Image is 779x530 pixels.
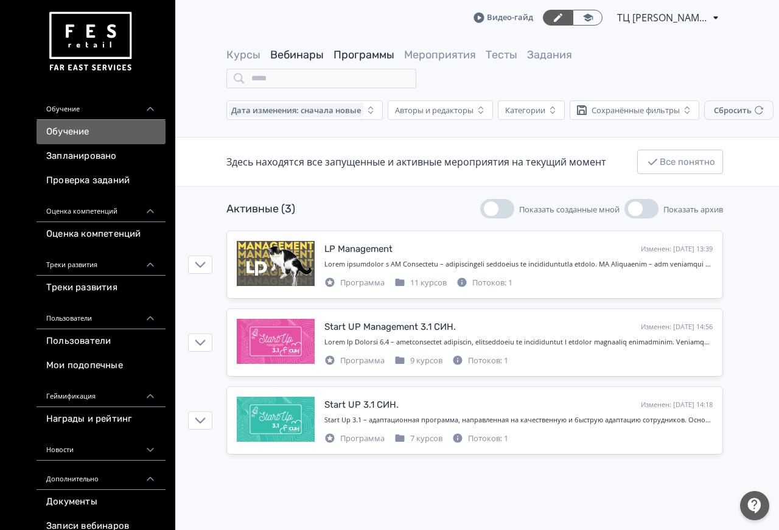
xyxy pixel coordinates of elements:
[37,329,166,354] a: Пользователи
[37,354,166,378] a: Мои подопечные
[37,144,166,169] a: Запланировано
[617,10,708,25] span: ТЦ Макси Архангельск СИН 6412299
[324,242,393,256] div: LP Management
[37,120,166,144] a: Обучение
[641,322,713,332] div: Изменен: [DATE] 14:56
[704,100,774,120] button: Сбросить
[37,91,166,120] div: Обучение
[641,400,713,410] div: Изменен: [DATE] 14:18
[37,222,166,246] a: Оценка компетенций
[37,276,166,300] a: Треки развития
[231,105,361,115] span: Дата изменения: сначала новые
[394,277,447,289] div: 11 курсов
[37,431,166,461] div: Новости
[452,355,508,367] div: Потоков: 1
[324,277,385,289] div: Программа
[498,100,565,120] button: Категории
[394,433,442,445] div: 7 курсов
[324,398,399,412] div: Start UP 3.1 СИН.
[324,337,713,347] div: Start Up Manager 3.1 – адаптационная программа, направленная на качественную и быструю адаптацию ...
[456,277,512,289] div: Потоков: 1
[324,320,456,334] div: Start UP Management 3.1 СИН.
[592,105,680,115] div: Сохранённые фильтры
[226,201,295,217] div: Активные (3)
[37,378,166,407] div: Геймификация
[486,48,517,61] a: Тесты
[324,433,385,445] div: Программа
[324,259,713,270] div: Добро пожаловать в LP Management – адаптационная программа по предотвращению потерь. LP Managemen...
[388,100,493,120] button: Авторы и редакторы
[37,300,166,329] div: Пользователи
[324,415,713,425] div: Start Up 3.1 – адаптационная программа, направленная на качественную и быструю адаптацию сотрудни...
[527,48,572,61] a: Задания
[334,48,394,61] a: Программы
[37,246,166,276] div: Треки развития
[473,12,533,24] a: Видео-гайд
[404,48,476,61] a: Мероприятия
[324,355,385,367] div: Программа
[37,169,166,193] a: Проверка заданий
[519,204,620,215] span: Показать созданные мной
[505,105,545,115] div: Категории
[37,407,166,431] a: Награды и рейтинг
[270,48,324,61] a: Вебинары
[226,48,260,61] a: Курсы
[570,100,699,120] button: Сохранённые фильтры
[641,244,713,254] div: Изменен: [DATE] 13:39
[452,433,508,445] div: Потоков: 1
[226,100,383,120] button: Дата изменения: сначала новые
[226,155,606,169] div: Здесь находятся все запущенные и активные мероприятия на текущий момент
[37,193,166,222] div: Оценка компетенций
[37,490,166,514] a: Документы
[573,10,603,26] a: Переключиться в режим ученика
[395,105,473,115] div: Авторы и редакторы
[663,204,723,215] span: Показать архив
[637,150,723,174] button: Все понятно
[46,7,134,76] img: https://files.teachbase.ru/system/account/57463/logo/medium-936fc5084dd2c598f50a98b9cbe0469a.png
[37,461,166,490] div: Дополнительно
[394,355,442,367] div: 9 курсов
